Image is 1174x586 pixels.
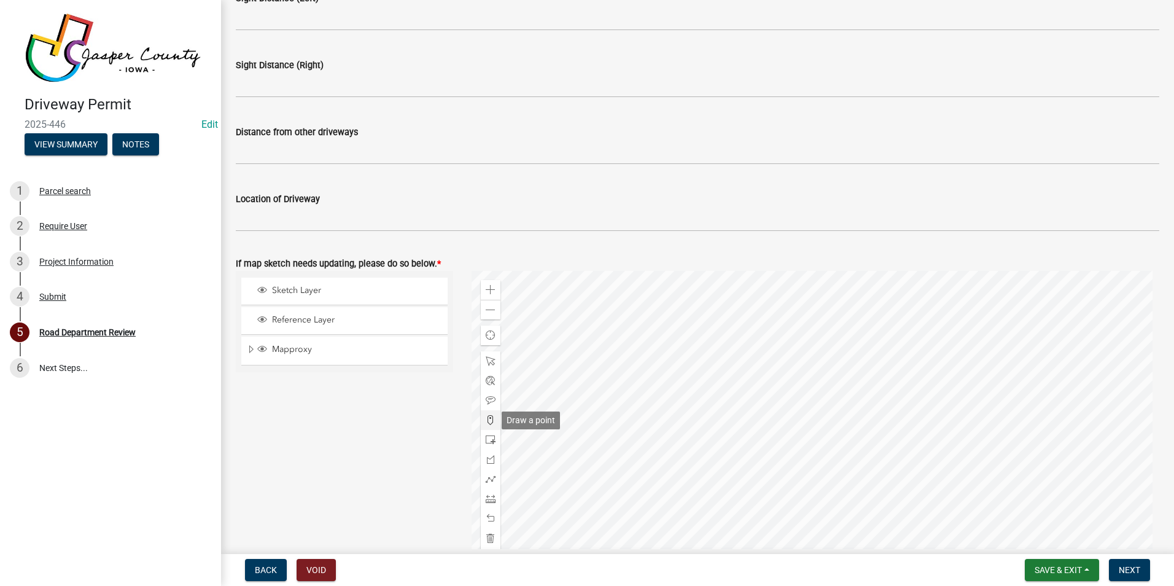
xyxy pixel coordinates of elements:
span: Save & Exit [1035,565,1082,575]
span: Sketch Layer [269,285,443,296]
label: Distance from other driveways [236,128,358,137]
wm-modal-confirm: Notes [112,140,159,150]
li: Mapproxy [241,337,448,365]
button: Notes [112,133,159,155]
div: Road Department Review [39,328,136,337]
div: Zoom out [481,300,500,319]
h4: Driveway Permit [25,96,211,114]
div: Submit [39,292,66,301]
div: Zoom in [481,280,500,300]
span: 2025-446 [25,119,196,130]
li: Sketch Layer [241,278,448,305]
span: Expand [246,344,255,357]
span: Reference Layer [269,314,443,326]
span: Next [1119,565,1140,575]
div: Sketch Layer [255,285,443,297]
div: Mapproxy [255,344,443,356]
button: Void [297,559,336,581]
div: 1 [10,181,29,201]
div: Find my location [481,326,500,345]
a: Edit [201,119,218,130]
button: Back [245,559,287,581]
div: Draw a point [502,412,560,429]
div: Parcel search [39,187,91,195]
div: 6 [10,358,29,378]
label: Sight Distance (Right) [236,61,324,70]
button: Next [1109,559,1150,581]
div: 5 [10,322,29,342]
span: Mapproxy [269,344,443,355]
ul: Layer List [240,275,449,369]
div: Project Information [39,257,114,266]
button: View Summary [25,133,107,155]
div: Require User [39,222,87,230]
li: Reference Layer [241,307,448,335]
img: Jasper County, Iowa [25,13,201,83]
div: 3 [10,252,29,272]
wm-modal-confirm: Edit Application Number [201,119,218,130]
button: Save & Exit [1025,559,1099,581]
label: If map sketch needs updating, please do so below. [236,260,441,268]
label: Location of Driveway [236,195,320,204]
span: Back [255,565,277,575]
div: 4 [10,287,29,307]
div: Reference Layer [255,314,443,327]
wm-modal-confirm: Summary [25,140,107,150]
div: 2 [10,216,29,236]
